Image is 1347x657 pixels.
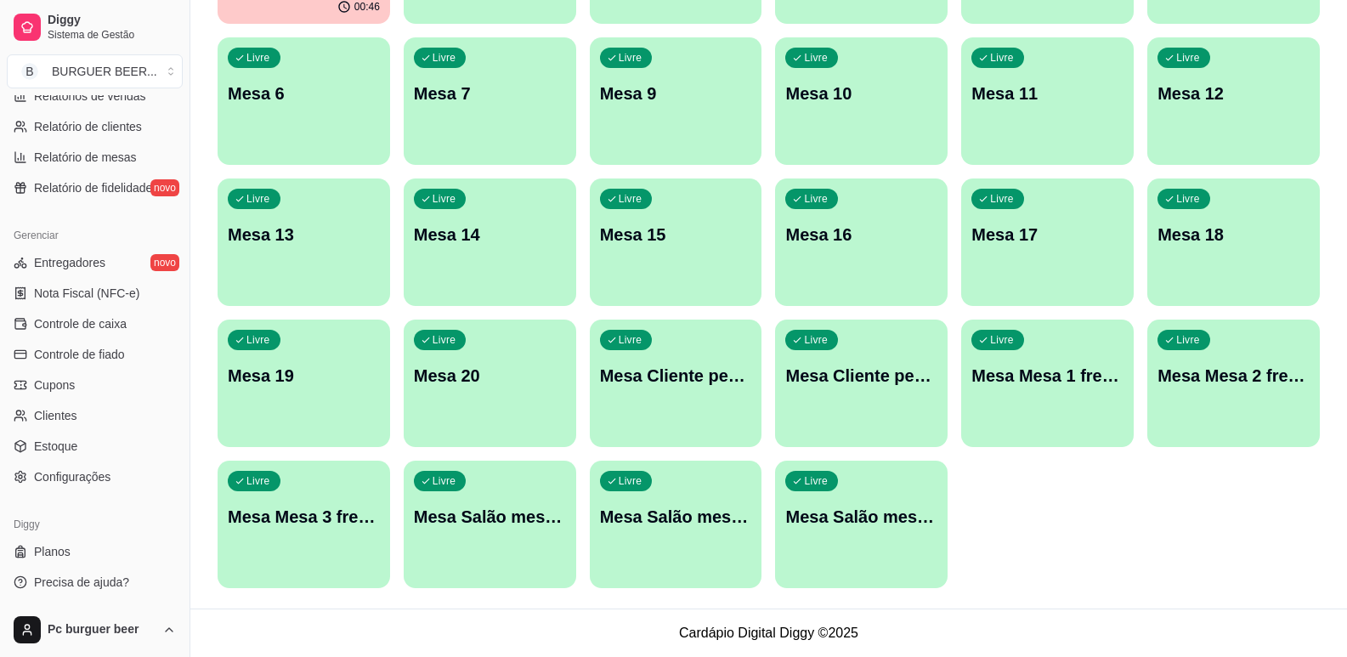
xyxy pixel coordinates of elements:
span: Diggy [48,13,176,28]
a: Entregadoresnovo [7,249,183,276]
p: Mesa 11 [971,82,1123,105]
p: Livre [619,474,642,488]
div: BURGUER BEER ... [52,63,157,80]
p: Mesa 18 [1157,223,1310,246]
button: LivreMesa Cliente pediu mais falta pagar 1 [590,320,762,447]
p: Livre [433,51,456,65]
button: LivreMesa 7 [404,37,576,165]
button: LivreMesa Salão mesa 2 [590,461,762,588]
p: Mesa 12 [1157,82,1310,105]
button: LivreMesa 17 [961,178,1134,306]
p: Mesa 17 [971,223,1123,246]
p: Livre [804,333,828,347]
p: Mesa 10 [785,82,937,105]
a: Cupons [7,371,183,399]
button: LivreMesa 14 [404,178,576,306]
button: LivreMesa 10 [775,37,948,165]
p: Mesa 15 [600,223,752,246]
span: Relatórios de vendas [34,88,146,105]
a: Relatório de mesas [7,144,183,171]
a: Controle de fiado [7,341,183,368]
p: Mesa 9 [600,82,752,105]
p: Livre [433,474,456,488]
span: Planos [34,543,71,560]
button: LivreMesa 13 [218,178,390,306]
p: Mesa Cliente pediu mais falta pagar 1 [600,364,752,388]
p: Mesa Salão mesa 3 [785,505,937,529]
p: Mesa 6 [228,82,380,105]
p: Mesa 20 [414,364,566,388]
footer: Cardápio Digital Diggy © 2025 [190,609,1347,657]
span: Relatório de clientes [34,118,142,135]
p: Livre [619,192,642,206]
p: Mesa Salão mesa 1 [414,505,566,529]
div: Gerenciar [7,222,183,249]
button: LivreMesa Cliente pediu mais não pagou 2 [775,320,948,447]
a: Precisa de ajuda? [7,569,183,596]
p: Mesa 19 [228,364,380,388]
p: Livre [1176,333,1200,347]
p: Mesa 13 [228,223,380,246]
p: Livre [433,333,456,347]
button: LivreMesa 12 [1147,37,1320,165]
button: LivreMesa 6 [218,37,390,165]
span: Controle de caixa [34,315,127,332]
p: Mesa 16 [785,223,937,246]
span: Precisa de ajuda? [34,574,129,591]
p: Livre [1176,51,1200,65]
button: LivreMesa Mesa 3 frente do Bar [218,461,390,588]
span: Estoque [34,438,77,455]
button: LivreMesa Mesa 2 frente Bar [1147,320,1320,447]
p: Livre [1176,192,1200,206]
p: Livre [990,51,1014,65]
button: LivreMesa 9 [590,37,762,165]
span: Pc burguer beer [48,622,156,637]
a: Planos [7,538,183,565]
p: Livre [804,474,828,488]
p: Livre [619,51,642,65]
a: Estoque [7,433,183,460]
a: DiggySistema de Gestão [7,7,183,48]
span: Sistema de Gestão [48,28,176,42]
p: Mesa 7 [414,82,566,105]
p: Livre [619,333,642,347]
button: LivreMesa Salão mesa 3 [775,461,948,588]
a: Controle de caixa [7,310,183,337]
p: Livre [804,192,828,206]
span: Cupons [34,377,75,394]
p: Mesa Mesa 2 frente Bar [1157,364,1310,388]
p: Livre [246,333,270,347]
button: LivreMesa 19 [218,320,390,447]
p: Mesa 14 [414,223,566,246]
p: Mesa Mesa 1 frente do bar [971,364,1123,388]
button: LivreMesa 18 [1147,178,1320,306]
button: LivreMesa Mesa 1 frente do bar [961,320,1134,447]
a: Configurações [7,463,183,490]
p: Mesa Cliente pediu mais não pagou 2 [785,364,937,388]
button: LivreMesa 11 [961,37,1134,165]
button: LivreMesa 20 [404,320,576,447]
button: LivreMesa 15 [590,178,762,306]
button: LivreMesa 16 [775,178,948,306]
button: LivreMesa Salão mesa 1 [404,461,576,588]
p: Livre [804,51,828,65]
a: Relatório de clientes [7,113,183,140]
a: Nota Fiscal (NFC-e) [7,280,183,307]
p: Livre [433,192,456,206]
a: Clientes [7,402,183,429]
p: Livre [990,333,1014,347]
p: Livre [990,192,1014,206]
a: Relatório de fidelidadenovo [7,174,183,201]
span: B [21,63,38,80]
button: Pc burguer beer [7,609,183,650]
span: Controle de fiado [34,346,125,363]
button: Select a team [7,54,183,88]
span: Nota Fiscal (NFC-e) [34,285,139,302]
span: Entregadores [34,254,105,271]
div: Diggy [7,511,183,538]
span: Clientes [34,407,77,424]
p: Mesa Mesa 3 frente do Bar [228,505,380,529]
a: Relatórios de vendas [7,82,183,110]
span: Relatório de fidelidade [34,179,152,196]
p: Mesa Salão mesa 2 [600,505,752,529]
